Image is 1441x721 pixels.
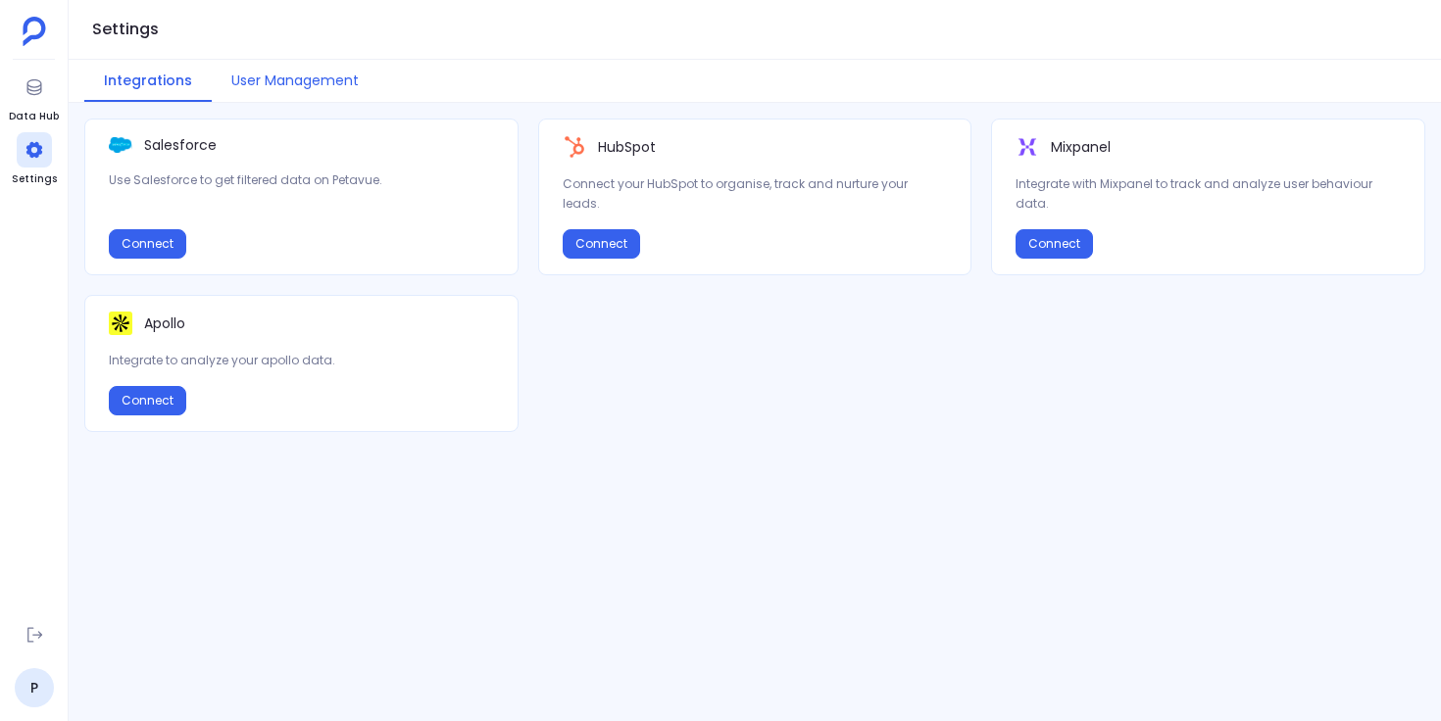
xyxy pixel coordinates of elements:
[1051,137,1111,157] p: Mixpanel
[12,132,57,187] a: Settings
[9,109,59,124] span: Data Hub
[144,313,185,333] p: Apollo
[1016,229,1093,259] button: Connect
[84,60,212,102] button: Integrations
[92,16,159,43] h1: Settings
[563,229,640,259] button: Connect
[598,137,656,157] p: HubSpot
[144,135,217,155] p: Salesforce
[1016,174,1401,214] p: Integrate with Mixpanel to track and analyze user behaviour data.
[109,386,186,415] button: Connect
[15,668,54,707] a: P
[12,171,57,187] span: Settings
[9,70,59,124] a: Data Hub
[109,229,186,259] button: Connect
[563,174,948,214] p: Connect your HubSpot to organise, track and nurture your leads.
[212,60,378,102] button: User Management
[109,170,494,190] p: Use Salesforce to get filtered data on Petavue.
[23,17,46,46] img: petavue logo
[109,351,494,370] p: Integrate to analyze your apollo data.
